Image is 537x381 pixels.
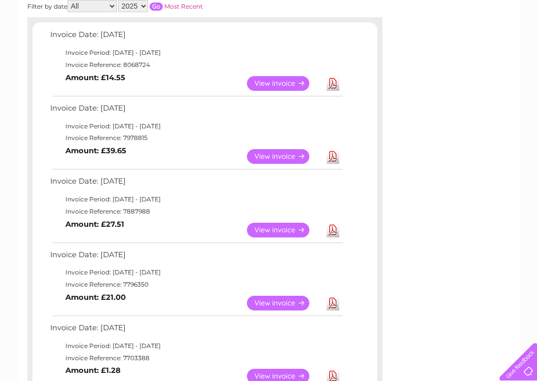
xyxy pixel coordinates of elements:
[412,43,443,51] a: Telecoms
[384,43,406,51] a: Energy
[48,47,344,59] td: Invoice Period: [DATE] - [DATE]
[48,205,344,218] td: Invoice Reference: 7887988
[449,43,463,51] a: Blog
[48,132,344,144] td: Invoice Reference: 7978815
[247,296,321,310] a: View
[327,296,339,310] a: Download
[470,43,494,51] a: Contact
[19,26,70,57] img: logo.png
[48,340,344,352] td: Invoice Period: [DATE] - [DATE]
[65,146,126,155] b: Amount: £39.65
[327,149,339,164] a: Download
[65,366,121,375] b: Amount: £1.28
[48,28,344,47] td: Invoice Date: [DATE]
[48,321,344,340] td: Invoice Date: [DATE]
[48,193,344,205] td: Invoice Period: [DATE] - [DATE]
[48,266,344,279] td: Invoice Period: [DATE] - [DATE]
[327,223,339,237] a: Download
[48,101,344,120] td: Invoice Date: [DATE]
[65,73,125,82] b: Amount: £14.55
[48,279,344,291] td: Invoice Reference: 7796350
[247,149,321,164] a: View
[29,6,509,49] div: Clear Business is a trading name of Verastar Limited (registered in [GEOGRAPHIC_DATA] No. 3667643...
[65,293,126,302] b: Amount: £21.00
[48,59,344,71] td: Invoice Reference: 8068724
[48,120,344,132] td: Invoice Period: [DATE] - [DATE]
[48,352,344,364] td: Invoice Reference: 7703388
[359,43,378,51] a: Water
[504,43,527,51] a: Log out
[327,76,339,91] a: Download
[247,223,321,237] a: View
[48,175,344,193] td: Invoice Date: [DATE]
[346,5,416,18] a: 0333 014 3131
[164,3,203,10] a: Most Recent
[65,220,124,229] b: Amount: £27.51
[48,248,344,267] td: Invoice Date: [DATE]
[247,76,321,91] a: View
